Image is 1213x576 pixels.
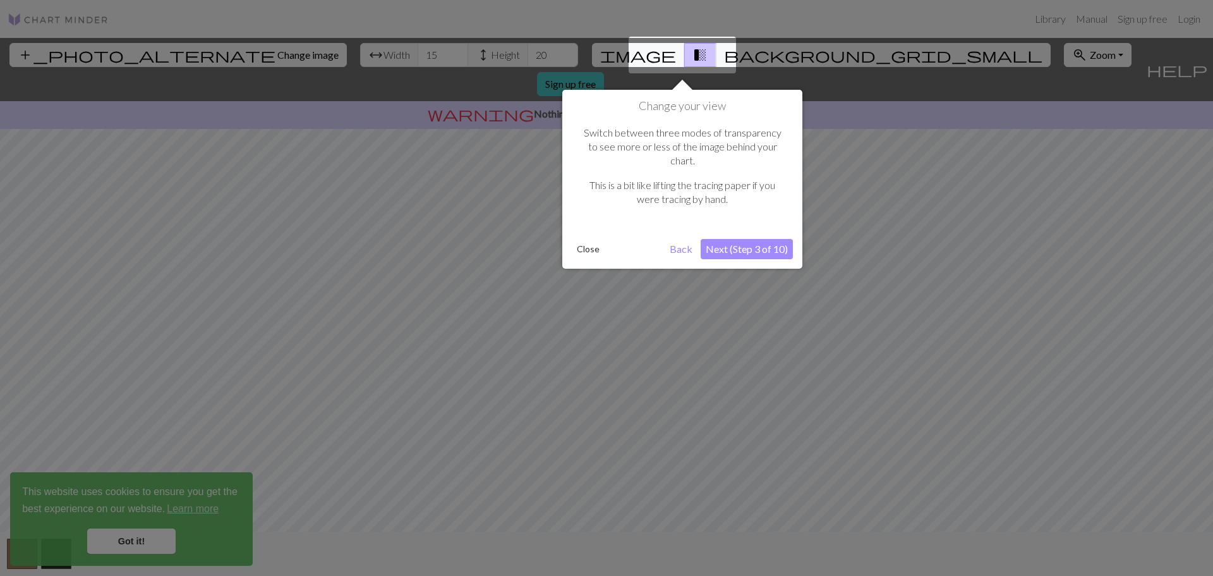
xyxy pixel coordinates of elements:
button: Next (Step 3 of 10) [701,239,793,259]
p: This is a bit like lifting the tracing paper if you were tracing by hand. [578,178,787,207]
button: Back [665,239,697,259]
button: Close [572,240,605,259]
h1: Change your view [572,99,793,113]
p: Switch between three modes of transparency to see more or less of the image behind your chart. [578,126,787,168]
div: Change your view [562,90,802,269]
